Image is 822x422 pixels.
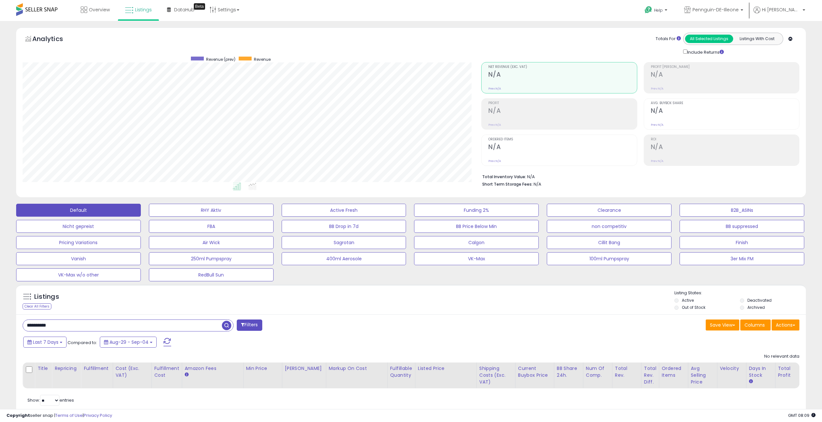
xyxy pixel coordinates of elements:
[488,138,637,141] span: Ordered Items
[518,365,551,379] div: Current Buybox Price
[651,87,663,91] small: Prev: N/A
[651,102,799,105] span: Avg. Buybox Share
[747,298,772,303] label: Deactivated
[482,172,795,180] li: N/A
[680,220,804,233] button: BB suppressed
[390,365,412,379] div: Fulfillable Quantity
[749,365,773,379] div: Days In Stock
[680,236,804,249] button: Finish
[55,365,78,372] div: Repricing
[651,65,799,69] span: Profit [PERSON_NAME]
[33,339,58,345] span: Last 7 Days
[644,365,656,385] div: Total Rev. Diff.
[479,365,513,385] div: Shipping Costs (Exc. VAT)
[109,339,149,345] span: Aug-29 - Sep-04
[488,123,501,127] small: Prev: N/A
[84,412,112,418] a: Privacy Policy
[488,159,501,163] small: Prev: N/A
[654,7,663,13] span: Help
[414,236,539,249] button: Calgon
[488,107,637,116] h2: N/A
[32,34,76,45] h5: Analytics
[246,365,279,372] div: Min Price
[37,365,49,372] div: Title
[27,397,74,403] span: Show: entries
[55,412,83,418] a: Terms of Use
[547,236,671,249] button: Cillit Bang
[206,57,235,62] span: Revenue (prev)
[749,379,753,384] small: Days In Stock.
[135,6,152,13] span: Listings
[414,220,539,233] button: BB Price Below Min
[674,290,806,296] p: Listing States:
[149,252,274,265] button: 250ml Pumpspray
[418,365,474,372] div: Listed Price
[788,412,816,418] span: 2025-09-12 08:09 GMT
[547,204,671,217] button: Clearance
[174,6,194,13] span: DataHub
[651,143,799,152] h2: N/A
[651,107,799,116] h2: N/A
[116,365,149,379] div: Cost (Exc. VAT)
[282,204,406,217] button: Active Fresh
[747,305,765,310] label: Archived
[720,365,744,372] div: Velocity
[662,365,685,379] div: Ordered Items
[656,36,681,42] div: Totals For
[557,365,580,379] div: BB Share 24h.
[23,337,67,348] button: Last 7 Days
[326,362,387,388] th: The percentage added to the cost of goods (COGS) that forms the calculator for Min & Max prices.
[488,71,637,80] h2: N/A
[534,181,541,187] span: N/A
[764,353,799,360] div: No relevant data
[678,48,732,56] div: Include Returns
[651,138,799,141] span: ROI
[682,305,705,310] label: Out of Stock
[482,174,526,179] b: Total Inventory Value:
[149,268,274,281] button: RedBull Sun
[414,204,539,217] button: Funding 2%
[194,3,205,10] div: Tooltip anchor
[692,6,739,13] span: Pennguin-DE-Illeone
[488,65,637,69] span: Net Revenue (Exc. VAT)
[680,252,804,265] button: 3er Mix FM
[744,322,765,328] span: Columns
[185,365,241,372] div: Amazon Fees
[149,220,274,233] button: FBA
[84,365,110,372] div: Fulfillment
[100,337,157,348] button: Aug-29 - Sep-04
[16,220,141,233] button: Nicht gepreist
[685,35,733,43] button: All Selected Listings
[282,220,406,233] button: BB Drop in 7d
[488,102,637,105] span: Profit
[762,6,801,13] span: Hi [PERSON_NAME]
[149,236,274,249] button: Air Wick
[16,252,141,265] button: Vanish
[282,252,406,265] button: 400ml Aerosole
[285,365,323,372] div: [PERSON_NAME]
[6,412,30,418] strong: Copyright
[16,204,141,217] button: Default
[482,181,533,187] b: Short Term Storage Fees:
[329,365,385,372] div: Markup on Cost
[154,365,179,379] div: Fulfillment Cost
[6,413,112,419] div: seller snap | |
[640,1,674,21] a: Help
[23,303,51,309] div: Clear All Filters
[89,6,110,13] span: Overview
[68,340,97,346] span: Compared to:
[772,319,799,330] button: Actions
[414,252,539,265] button: VK-Max
[706,319,739,330] button: Save View
[586,365,609,379] div: Num of Comp.
[16,268,141,281] button: VK-Max w/o other
[547,252,671,265] button: 100ml Pumpspray
[778,365,802,379] div: Total Profit
[547,220,671,233] button: non competitiv
[733,35,781,43] button: Listings With Cost
[488,87,501,91] small: Prev: N/A
[149,204,274,217] button: RHY Aktiv
[740,319,771,330] button: Columns
[754,6,805,21] a: Hi [PERSON_NAME]
[651,71,799,80] h2: N/A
